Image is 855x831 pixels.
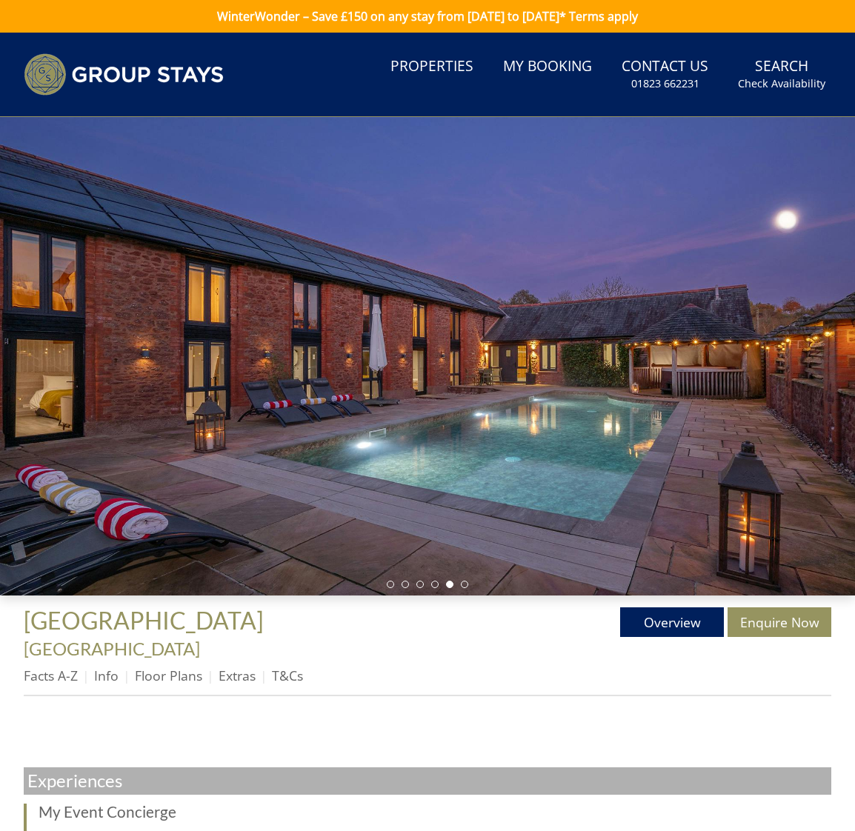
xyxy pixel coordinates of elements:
[135,667,202,684] a: Floor Plans
[728,607,831,637] a: Enquire Now
[24,53,224,96] img: Group Stays
[385,50,479,84] a: Properties
[732,50,831,99] a: SearchCheck Availability
[94,667,119,684] a: Info
[272,667,303,684] a: T&Cs
[631,76,699,91] small: 01823 662231
[497,50,598,84] a: My Booking
[738,76,825,91] small: Check Availability
[24,667,78,684] a: Facts A-Z
[219,667,256,684] a: Extras
[24,606,264,635] span: [GEOGRAPHIC_DATA]
[24,767,831,794] h2: Experiences
[24,606,268,635] a: [GEOGRAPHIC_DATA]
[620,607,724,637] a: Overview
[24,638,200,659] a: [GEOGRAPHIC_DATA]
[616,50,714,99] a: Contact Us01823 662231
[39,804,831,821] h3: My Event Concierge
